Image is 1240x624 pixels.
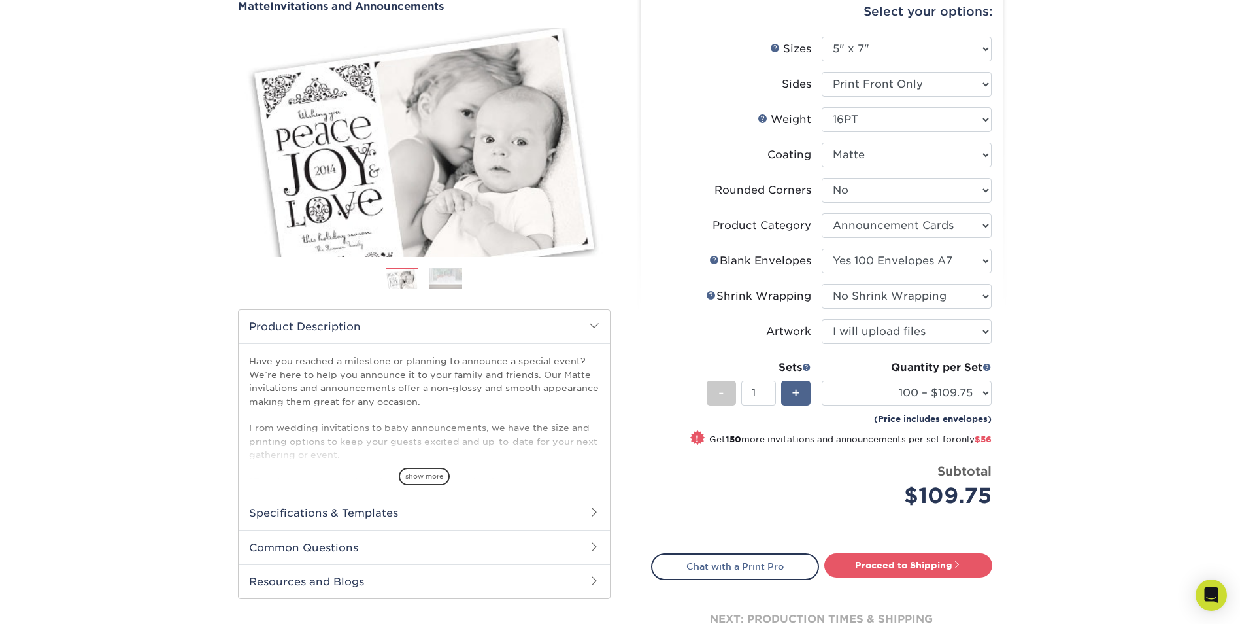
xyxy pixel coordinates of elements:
img: Matte 01 [238,14,611,271]
small: (Price includes envelopes) [874,413,992,425]
h2: Product Description [239,310,610,343]
div: Product Category [712,218,811,234]
span: + [792,383,800,403]
h2: Common Questions [239,530,610,564]
img: Invitations and Announcements 02 [429,268,462,289]
strong: Subtotal [937,464,992,478]
div: Artwork [766,324,811,339]
div: $109.75 [831,480,992,511]
div: Coating [767,147,811,163]
h2: Specifications & Templates [239,496,610,530]
span: $56 [975,434,992,444]
div: Sets [707,360,811,375]
p: Have you reached a milestone or planning to announce a special event? We’re here to help you anno... [249,355,599,501]
span: only [956,434,992,444]
div: Open Intercom Messenger [1196,580,1227,611]
div: Sizes [770,41,811,57]
span: show more [399,468,450,485]
div: Blank Envelopes [709,253,811,269]
div: Shrink Wrapping [706,288,811,304]
div: Quantity per Set [822,360,992,375]
strong: 150 [726,434,741,444]
span: - [718,383,724,403]
small: Get more invitations and announcements per set for [709,434,992,447]
h2: Resources and Blogs [239,564,610,598]
div: Rounded Corners [714,182,811,198]
img: Invitations and Announcements 01 [386,268,418,291]
a: Proceed to Shipping [824,553,992,577]
span: ! [695,432,699,445]
div: Sides [782,77,811,92]
div: Weight [758,112,811,128]
a: Chat with a Print Pro [651,553,819,580]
